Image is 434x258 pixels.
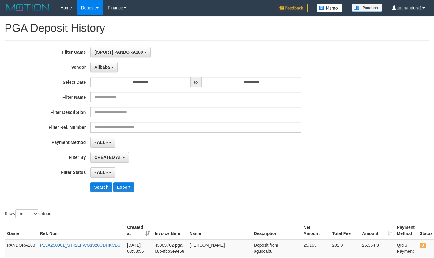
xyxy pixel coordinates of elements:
img: MOTION_logo.png [5,3,51,12]
button: Alibaba [90,62,117,72]
span: - ALL - [94,170,108,175]
button: Export [113,182,134,192]
img: Feedback.jpg [277,4,308,12]
th: Invoice Num [152,222,187,239]
button: - ALL - [90,167,115,178]
span: - ALL - [94,140,108,145]
th: Net Amount [301,222,330,239]
h1: PGA Deposit History [5,22,429,34]
button: CREATED AT [90,152,129,163]
button: [ISPORT] PANDORA188 [90,47,150,57]
img: panduan.png [352,4,382,12]
td: 201.3 [330,239,360,257]
select: Showentries [15,209,38,218]
label: Show entries [5,209,51,218]
td: 43363762-pga-68b4fcb3e9e58 [152,239,187,257]
button: Search [90,182,112,192]
img: Button%20Memo.svg [317,4,342,12]
td: 25,364.3 [360,239,394,257]
th: Total Fee [330,222,360,239]
span: to [190,77,202,87]
th: Description [251,222,301,239]
td: Deposit from aguscabul [251,239,301,257]
td: [PERSON_NAME] [187,239,251,257]
td: QRIS Payment [394,239,417,257]
th: Payment Method [394,222,417,239]
td: 25,163 [301,239,330,257]
span: Alibaba [94,65,110,70]
th: Game [5,222,38,239]
span: UNPAID [420,243,426,248]
a: P15A250901_ST42LPWG1920CDHKCLG [40,243,121,248]
button: - ALL - [90,137,115,148]
th: Name [187,222,251,239]
span: CREATED AT [94,155,121,160]
th: Created at: activate to sort column ascending [125,222,152,239]
th: Ref. Num [38,222,125,239]
td: [DATE] 08:53:56 [125,239,152,257]
span: [ISPORT] PANDORA188 [94,50,143,55]
th: Amount: activate to sort column ascending [360,222,394,239]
